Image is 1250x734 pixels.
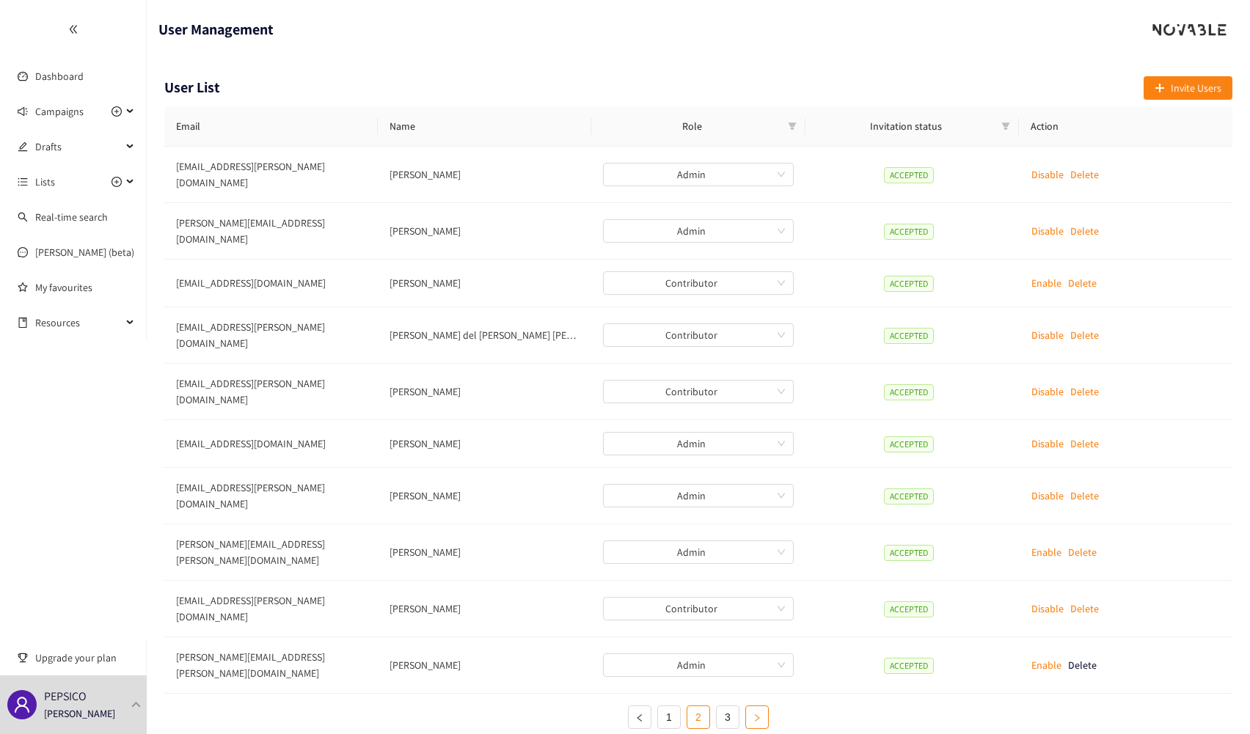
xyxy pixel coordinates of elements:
button: Delete [1068,271,1097,295]
p: Delete [1070,488,1099,504]
iframe: Chat Widget [1011,576,1250,734]
button: Disable [1031,380,1064,403]
button: Disable [1031,323,1064,347]
span: ACCEPTED [884,545,934,561]
span: book [18,318,28,328]
span: ACCEPTED [884,658,934,674]
button: Delete [1070,380,1099,403]
button: Enable [1031,540,1061,564]
td: [EMAIL_ADDRESS][DOMAIN_NAME] [164,260,378,307]
p: Delete [1070,436,1099,452]
p: [PERSON_NAME] [44,705,115,722]
td: Remko Tersteeg [378,581,591,637]
span: filter [788,122,797,131]
button: left [628,705,651,729]
span: filter [785,115,800,137]
button: Disable [1031,484,1064,507]
td: Jordan Pane [378,260,591,307]
td: Daniel Ajise [378,203,591,260]
span: Invite Users [1171,80,1221,96]
td: [EMAIL_ADDRESS][PERSON_NAME][DOMAIN_NAME] [164,468,378,524]
span: ACCEPTED [884,167,934,183]
li: 2 [687,705,710,729]
p: Disable [1031,436,1064,452]
th: Action [1019,106,1232,147]
p: Delete [1070,383,1099,400]
p: Disable [1031,166,1064,183]
span: filter [1001,122,1010,131]
p: Disable [1031,327,1064,343]
span: plus-circle [112,177,122,187]
span: right [753,713,761,722]
td: [PERSON_NAME][EMAIL_ADDRESS][PERSON_NAME][DOMAIN_NAME] [164,524,378,581]
span: ACCEPTED [884,276,934,292]
span: Upgrade your plan [35,643,135,672]
td: [EMAIL_ADDRESS][PERSON_NAME][DOMAIN_NAME] [164,364,378,420]
li: Previous Page [628,705,651,729]
span: Contributor [612,381,784,403]
span: ACCEPTED [884,328,934,344]
li: 1 [657,705,681,729]
button: Delete [1070,219,1099,243]
button: Delete [1070,323,1099,347]
span: filter [998,115,1013,137]
th: Name [378,106,591,147]
span: edit [18,142,28,152]
th: Email [164,106,378,147]
span: Contributor [612,598,784,620]
span: Admin [612,220,784,242]
td: Paul Lomax [378,524,591,581]
td: [PERSON_NAME][EMAIL_ADDRESS][PERSON_NAME][DOMAIN_NAME] [164,637,378,694]
p: Delete [1070,327,1099,343]
p: Delete [1068,544,1097,560]
span: Admin [612,541,784,563]
span: ACCEPTED [884,384,934,400]
p: PEPSICO [44,687,87,705]
span: user [13,696,31,713]
button: Delete [1068,540,1097,564]
td: [EMAIL_ADDRESS][PERSON_NAME][DOMAIN_NAME] [164,307,378,364]
span: ACCEPTED [884,488,934,504]
button: right [745,705,769,729]
p: Delete [1070,223,1099,239]
a: [PERSON_NAME] (beta) [35,246,134,259]
a: Real-time search [35,210,108,224]
td: Akibo Watson [378,147,591,203]
a: Dashboard [35,70,84,83]
a: 3 [717,706,739,728]
span: Contributor [612,272,784,294]
td: Miranda Walker [378,468,591,524]
span: plus [1155,83,1165,95]
span: double-left [68,24,78,34]
td: [EMAIL_ADDRESS][PERSON_NAME][DOMAIN_NAME] [164,147,378,203]
p: Disable [1031,383,1064,400]
p: Disable [1031,223,1064,239]
span: Role [603,118,781,134]
span: Admin [612,654,784,676]
span: trophy [18,653,28,663]
button: Disable [1031,219,1064,243]
p: Delete [1070,166,1099,183]
span: unordered-list [18,177,28,187]
span: Drafts [35,132,122,161]
span: ACCEPTED [884,436,934,452]
span: ACCEPTED [884,601,934,617]
span: Contributor [612,324,784,346]
span: Admin [612,433,784,455]
button: Disable [1031,163,1064,186]
span: ACCEPTED [884,224,934,240]
span: Admin [612,485,784,507]
a: 2 [687,706,709,728]
button: plusInvite Users [1144,76,1232,100]
a: 1 [658,706,680,728]
p: Delete [1068,275,1097,291]
span: sound [18,106,28,117]
span: Resources [35,308,122,337]
span: plus-circle [112,106,122,117]
button: Delete [1070,484,1099,507]
td: Maria del Carmen Carrion Ferraez [378,307,591,364]
span: Admin [612,164,784,186]
span: Campaigns [35,97,84,126]
span: Invitation status [817,118,995,134]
